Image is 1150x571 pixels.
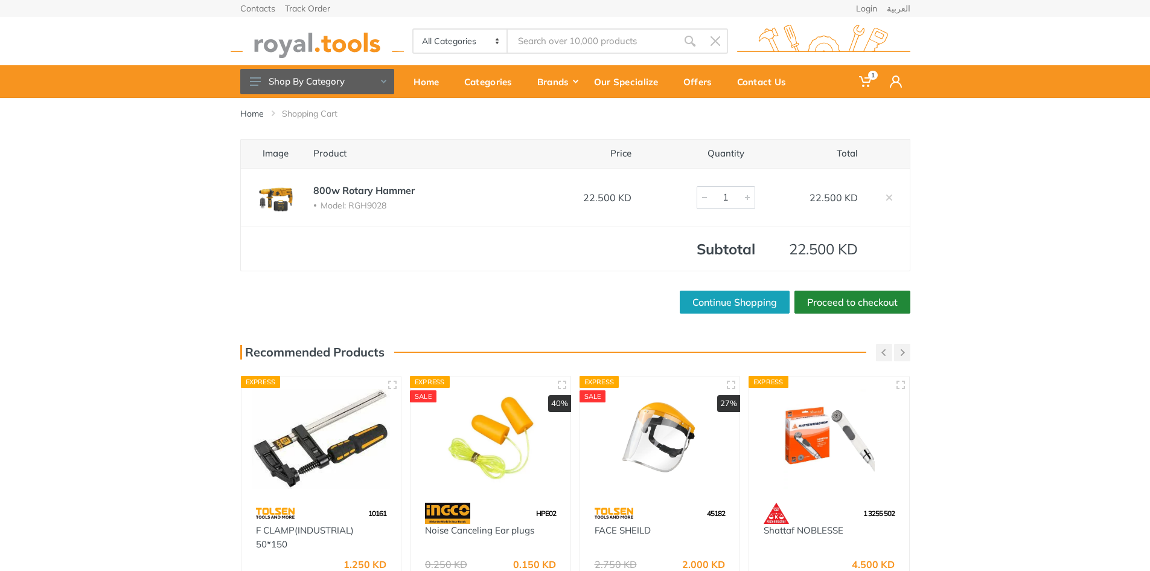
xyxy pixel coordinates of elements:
img: Royal Tools - Noise Canceling Ear plugs [421,387,560,491]
span: HPE02 [536,508,556,517]
td: 22.500 KD [766,168,869,227]
a: Our Specialize [586,65,675,98]
a: Contact Us [729,65,803,98]
a: Home [405,65,456,98]
a: Contacts [240,4,275,13]
img: 64.webp [595,503,634,524]
img: 91.webp [425,503,470,524]
li: Model: RGH9028 [313,200,529,211]
a: F CLAMP(INDUSTRIAL) 50*150 [256,524,354,550]
div: 0.250 KD [425,560,467,569]
li: Shopping Cart [282,108,356,120]
th: Total [766,139,869,168]
span: 10161 [368,508,386,517]
div: 4.500 KD [852,560,895,569]
div: Brands [529,69,586,94]
div: Express [410,376,450,388]
img: Royal Tools - Shattaf NOBLESSE [760,387,898,491]
a: Login [856,4,877,13]
a: Noise Canceling Ear plugs [425,524,534,536]
th: Product [302,139,540,168]
div: 2.000 KD [682,560,725,569]
a: Shattaf NOBLESSE [764,524,843,536]
nav: breadcrumb [240,108,910,120]
a: Offers [675,65,729,98]
a: Proceed to checkout [794,291,910,314]
div: Categories [456,69,529,94]
a: العربية [887,4,910,13]
div: Offers [675,69,729,94]
a: Track Order [285,4,330,13]
div: Express [749,376,788,388]
div: 22.500 KD [551,190,631,205]
a: Categories [456,65,529,98]
div: Home [405,69,456,94]
th: Image [240,139,302,168]
th: Quantity [642,139,766,168]
img: 64.webp [256,503,295,524]
a: FACE SHEILD [595,524,651,536]
div: SALE [410,390,436,402]
a: Continue Shopping [680,291,790,314]
span: 1 3255 502 [863,508,895,517]
div: 0.150 KD [513,560,556,569]
input: Site search [508,28,677,54]
img: 61.webp [764,503,789,524]
span: 45182 [707,508,725,517]
th: Subtotal [642,227,766,271]
div: Express [580,376,619,388]
img: Royal Tools - F CLAMP(INDUSTRIAL) 50*150 [252,387,391,491]
div: 1.250 KD [343,560,386,569]
th: Price [540,139,642,168]
img: royal.tools Logo [737,25,910,58]
td: 22.500 KD [766,227,869,271]
a: 1 [851,65,881,98]
div: 27% [717,395,740,412]
div: Contact Us [729,69,803,94]
img: Royal Tools - FACE SHEILD [591,387,729,491]
div: 2.750 KD [595,560,637,569]
h3: Recommended Products [240,345,385,360]
div: Express [241,376,281,388]
div: 40% [548,395,571,412]
div: SALE [580,390,606,402]
a: 800w Rotary Hammer [313,184,415,196]
a: Home [240,108,264,120]
span: 1 [868,71,878,80]
button: Shop By Category [240,69,394,94]
img: royal.tools Logo [231,25,404,58]
div: Our Specialize [586,69,675,94]
select: Category [414,30,508,53]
